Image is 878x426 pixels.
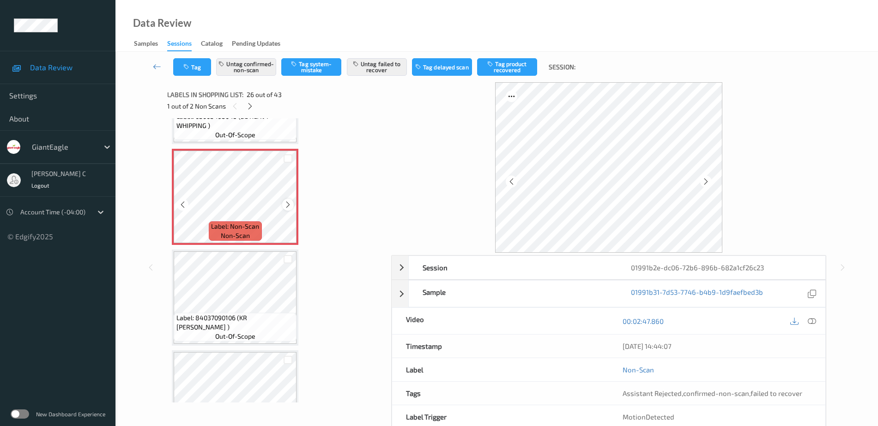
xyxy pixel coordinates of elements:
[623,389,802,397] span: , ,
[751,389,802,397] span: failed to recover
[201,39,223,50] div: Catalog
[215,130,255,140] span: out-of-scope
[623,341,811,351] div: [DATE] 14:44:07
[409,280,617,307] div: Sample
[347,58,407,76] button: Untag failed to recover
[232,39,280,50] div: Pending Updates
[247,90,282,99] span: 26 out of 43
[211,222,259,231] span: Label: Non-Scan
[167,37,201,51] a: Sessions
[221,231,250,240] span: non-scan
[412,58,472,76] button: Tag delayed scan
[173,58,211,76] button: Tag
[232,37,290,50] a: Pending Updates
[623,389,682,397] span: Assistant Rejected
[392,256,826,280] div: Session01991b2e-dc06-72b6-896b-682a1cf26c23
[631,287,763,300] a: 01991b31-7d53-7746-b4b9-1d9faefbed3b
[176,112,295,130] span: Label: 03003493045 (GE HEAVY WHIPPING )
[623,365,654,374] a: Non-Scan
[215,332,255,341] span: out-of-scope
[617,256,825,279] div: 01991b2e-dc06-72b6-896b-682a1cf26c23
[392,358,609,381] div: Label
[176,313,295,332] span: Label: 84037090106 (KR [PERSON_NAME] )
[477,58,537,76] button: Tag product recovered
[549,62,575,72] span: Session:
[167,39,192,51] div: Sessions
[623,316,664,326] a: 00:02:47.860
[134,39,158,50] div: Samples
[281,58,341,76] button: Tag system-mistake
[134,37,167,50] a: Samples
[133,18,191,28] div: Data Review
[216,58,276,76] button: Untag confirmed-non-scan
[392,335,609,358] div: Timestamp
[167,100,385,112] div: 1 out of 2 Non Scans
[392,308,609,334] div: Video
[201,37,232,50] a: Catalog
[409,256,617,279] div: Session
[167,90,243,99] span: Labels in shopping list:
[683,389,749,397] span: confirmed-non-scan
[392,280,826,307] div: Sample01991b31-7d53-7746-b4b9-1d9faefbed3b
[392,382,609,405] div: Tags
